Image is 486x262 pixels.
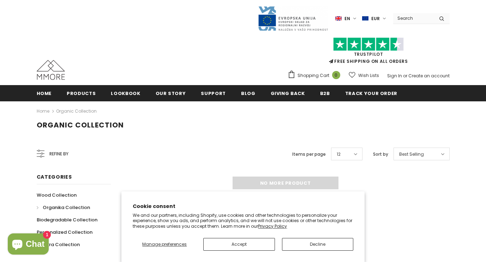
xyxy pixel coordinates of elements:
[37,85,52,101] a: Home
[408,73,450,79] a: Create an account
[111,85,140,101] a: Lookbook
[43,204,90,211] span: Organika Collection
[288,70,344,81] a: Shopping Cart 0
[133,203,353,210] h2: Cookie consent
[203,238,275,251] button: Accept
[241,90,256,97] span: Blog
[258,15,328,21] a: Javni Razpis
[49,150,68,158] span: Refine by
[258,6,328,31] img: Javni Razpis
[37,60,65,80] img: MMORE Cases
[399,151,424,158] span: Best Selling
[282,238,353,251] button: Decline
[37,120,124,130] span: Organic Collection
[133,213,353,229] p: We and our partners, including Shopify, use cookies and other technologies to personalize your ex...
[332,71,340,79] span: 0
[201,90,226,97] span: support
[37,192,77,198] span: Wood Collection
[37,226,92,238] a: Personalized Collection
[241,85,256,101] a: Blog
[156,85,186,101] a: Our Story
[354,51,383,57] a: Trustpilot
[333,37,404,51] img: Trust Pilot Stars
[133,238,196,251] button: Manage preferences
[337,151,341,158] span: 12
[37,107,49,115] a: Home
[298,72,329,79] span: Shopping Cart
[258,223,287,229] a: Privacy Policy
[37,214,97,226] a: Biodegradable Collection
[344,15,350,22] span: en
[142,241,187,247] span: Manage preferences
[201,85,226,101] a: support
[320,85,330,101] a: B2B
[37,189,77,201] a: Wood Collection
[288,41,450,64] span: FREE SHIPPING ON ALL ORDERS
[345,90,397,97] span: Track your order
[37,238,80,251] a: Chakra Collection
[37,229,92,236] span: Personalized Collection
[373,151,388,158] label: Sort by
[156,90,186,97] span: Our Story
[345,85,397,101] a: Track your order
[349,69,379,82] a: Wish Lists
[67,90,96,97] span: Products
[393,13,434,23] input: Search Site
[111,90,140,97] span: Lookbook
[358,72,379,79] span: Wish Lists
[37,201,90,214] a: Organika Collection
[371,15,380,22] span: EUR
[403,73,407,79] span: or
[67,85,96,101] a: Products
[335,16,342,22] img: i-lang-1.png
[271,85,305,101] a: Giving back
[387,73,402,79] a: Sign In
[37,90,52,97] span: Home
[56,108,97,114] a: Organic Collection
[320,90,330,97] span: B2B
[37,173,72,180] span: Categories
[271,90,305,97] span: Giving back
[37,241,80,248] span: Chakra Collection
[6,233,51,256] inbox-online-store-chat: Shopify online store chat
[37,216,97,223] span: Biodegradable Collection
[292,151,326,158] label: Items per page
